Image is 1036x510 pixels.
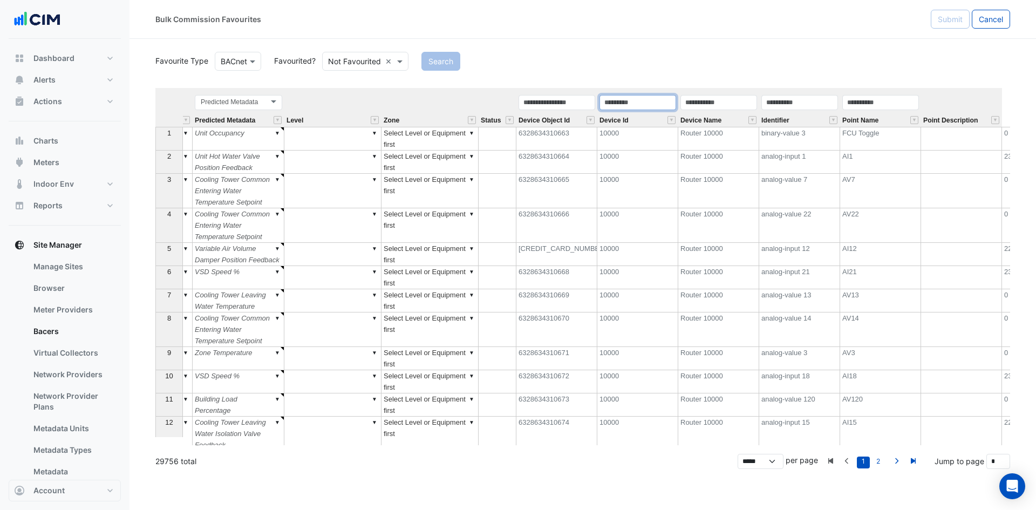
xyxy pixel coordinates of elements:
[381,417,479,451] td: Select Level or Equipment first
[181,393,190,405] div: ▼
[273,393,282,405] div: ▼
[33,53,74,64] span: Dashboard
[193,312,284,347] td: Cooling Tower Common Entering Water Temperature Setpoint
[25,461,121,482] a: Metadata
[33,135,58,146] span: Charts
[33,96,62,107] span: Actions
[467,289,476,301] div: ▼
[370,243,379,254] div: ▼
[516,266,597,289] td: 6328634310668
[678,393,759,417] td: Router 10000
[516,289,597,312] td: 6328634310669
[195,117,255,124] span: Predicted Metadata
[370,347,379,358] div: ▼
[759,208,840,243] td: analog-value 22
[871,457,884,468] a: 2
[381,347,479,370] td: Select Level or Equipment first
[840,312,921,347] td: AV14
[181,174,190,185] div: ▼
[597,393,678,417] td: 10000
[193,289,284,312] td: Cooling Tower Leaving Water Temperature
[597,208,678,243] td: 10000
[678,370,759,393] td: Router 10000
[14,179,25,189] app-icon: Indoor Env
[761,117,789,124] span: Identifier
[193,174,284,208] td: Cooling Tower Common Entering Water Temperature Setpoint
[759,266,840,289] td: analog-input 21
[786,455,818,465] span: per page
[905,454,922,468] a: Last
[759,393,840,417] td: analog-value 120
[678,266,759,289] td: Router 10000
[193,266,284,289] td: VSD Speed %
[381,151,479,174] td: Select Level or Equipment first
[167,152,171,160] span: 2
[678,312,759,347] td: Router 10000
[14,53,25,64] app-icon: Dashboard
[467,312,476,324] div: ▼
[923,117,978,124] span: Point Description
[181,243,190,254] div: ▼
[181,208,190,220] div: ▼
[467,393,476,405] div: ▼
[381,174,479,208] td: Select Level or Equipment first
[370,393,379,405] div: ▼
[467,151,476,162] div: ▼
[370,312,379,324] div: ▼
[759,174,840,208] td: analog-value 7
[840,151,921,174] td: AI1
[25,418,121,439] a: Metadata Units
[516,393,597,417] td: 6328634310673
[273,208,282,220] div: ▼
[181,370,190,382] div: ▼
[840,289,921,312] td: AV13
[167,291,171,299] span: 7
[759,347,840,370] td: analog-value 3
[193,417,284,451] td: Cooling Tower Leaving Water Isolation Valve Feedback
[381,243,479,266] td: Select Level or Equipment first
[149,55,208,66] label: Favourite Type
[680,117,721,124] span: Device Name
[167,175,171,183] span: 3
[597,127,678,151] td: 10000
[481,117,501,124] span: Status
[597,312,678,347] td: 10000
[385,56,394,67] span: Clear
[979,15,1003,24] span: Cancel
[273,347,282,358] div: ▼
[167,129,171,137] span: 1
[516,208,597,243] td: 6328634310666
[381,127,479,151] td: Select Level or Equipment first
[381,393,479,417] td: Select Level or Equipment first
[840,417,921,451] td: AI15
[370,208,379,220] div: ▼
[273,312,282,324] div: ▼
[33,485,65,496] span: Account
[287,117,303,124] span: Level
[759,312,840,347] td: analog-value 14
[370,151,379,162] div: ▼
[840,266,921,289] td: AI21
[25,364,121,385] a: Network Providers
[467,266,476,277] div: ▼
[370,370,379,382] div: ▼
[167,314,171,322] span: 8
[759,289,840,312] td: analog-value 13
[9,47,121,69] button: Dashboard
[597,243,678,266] td: 10000
[181,127,190,139] div: ▼
[14,135,25,146] app-icon: Charts
[273,243,282,254] div: ▼
[25,385,121,418] a: Network Provider Plans
[193,393,284,417] td: Building Load Percentage
[181,289,190,301] div: ▼
[193,370,284,393] td: VSD Speed %
[840,370,921,393] td: AI18
[467,347,476,358] div: ▼
[165,395,173,403] span: 11
[370,417,379,428] div: ▼
[193,243,284,266] td: Variable Air Volume Damper Position Feedback
[516,347,597,370] td: 6328634310671
[759,243,840,266] td: analog-input 12
[273,151,282,162] div: ▼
